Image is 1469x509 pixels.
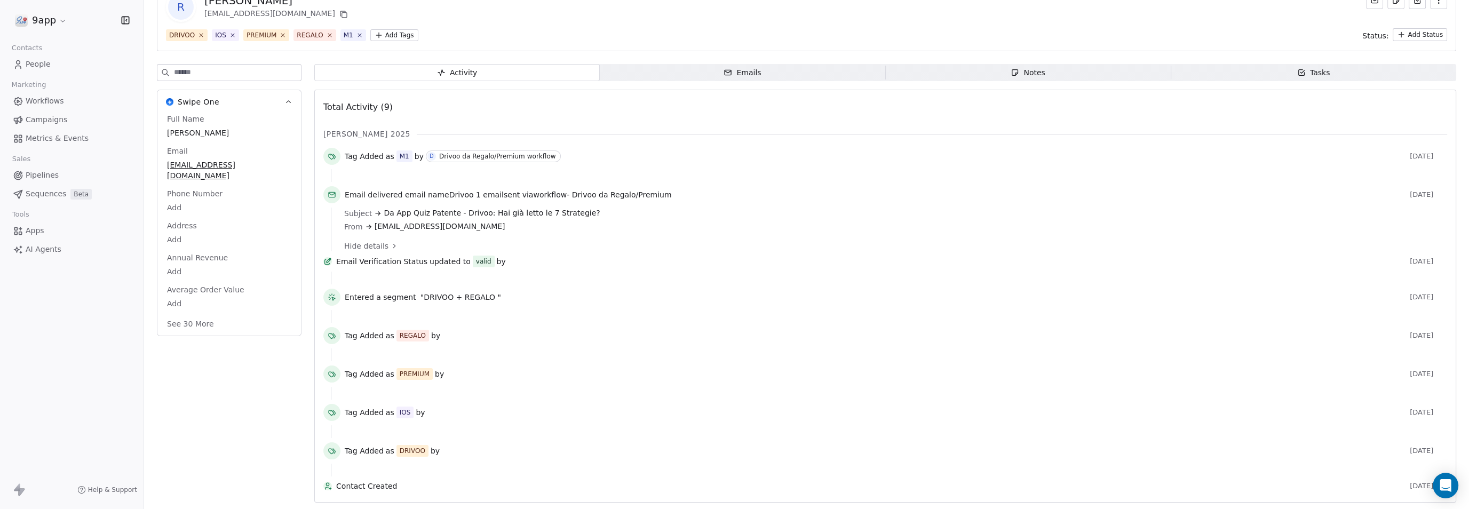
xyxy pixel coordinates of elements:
[9,166,135,184] a: Pipelines
[323,102,393,112] span: Total Activity (9)
[7,206,34,222] span: Tools
[345,151,384,162] span: Tag Added
[345,190,402,199] span: Email delivered
[26,225,44,236] span: Apps
[165,220,199,231] span: Address
[88,486,137,494] span: Help & Support
[26,59,51,70] span: People
[449,190,504,199] span: Drivoo 1 email
[32,13,56,27] span: 9app
[1011,67,1045,78] div: Notes
[420,292,501,303] span: "DRIVOO + REGALO "
[7,40,47,56] span: Contacts
[215,30,226,40] div: IOS
[400,408,411,417] div: IOS
[7,77,51,93] span: Marketing
[297,30,323,40] div: REGALO
[344,30,353,40] div: M1
[26,96,64,107] span: Workflows
[323,129,410,139] span: [PERSON_NAME] 2025
[1410,190,1447,199] span: [DATE]
[9,185,135,203] a: SequencesBeta
[416,407,425,418] span: by
[9,241,135,258] a: AI Agents
[70,189,92,200] span: Beta
[386,369,394,379] span: as
[1410,482,1447,490] span: [DATE]
[345,330,384,341] span: Tag Added
[247,30,276,40] div: PREMIUM
[345,446,384,456] span: Tag Added
[167,234,291,245] span: Add
[167,160,291,181] span: [EMAIL_ADDRESS][DOMAIN_NAME]
[344,241,388,251] span: Hide details
[386,446,394,456] span: as
[1410,293,1447,301] span: [DATE]
[204,8,350,21] div: [EMAIL_ADDRESS][DOMAIN_NAME]
[336,256,427,267] span: Email Verification Status
[9,130,135,147] a: Metrics & Events
[344,208,372,219] span: Subject
[157,90,301,114] button: Swipe OneSwipe One
[336,481,1406,491] span: Contact Created
[497,256,506,267] span: by
[435,369,444,379] span: by
[345,369,384,379] span: Tag Added
[1410,408,1447,417] span: [DATE]
[9,111,135,129] a: Campaigns
[400,152,409,161] div: M1
[167,202,291,213] span: Add
[476,256,491,267] div: valid
[15,14,28,27] img: logo_con%20trasparenza.png
[386,407,394,418] span: as
[439,153,556,160] div: Drivoo da Regalo/Premium workflow
[26,114,67,125] span: Campaigns
[724,67,761,78] div: Emails
[386,151,394,162] span: as
[7,151,35,167] span: Sales
[345,189,671,200] span: email name sent via workflow -
[1410,257,1447,266] span: [DATE]
[9,55,135,73] a: People
[167,298,291,309] span: Add
[1393,28,1447,41] button: Add Status
[400,331,426,340] div: REGALO
[167,266,291,277] span: Add
[430,256,471,267] span: updated to
[169,30,195,40] div: DRIVOO
[344,221,363,232] span: From
[9,92,135,110] a: Workflows
[161,314,220,333] button: See 30 More
[400,369,430,379] div: PREMIUM
[26,188,66,200] span: Sequences
[26,244,61,255] span: AI Agents
[157,114,301,336] div: Swipe OneSwipe One
[572,190,672,199] span: Drivoo da Regalo/Premium
[178,97,219,107] span: Swipe One
[345,292,416,303] span: Entered a segment
[13,11,69,29] button: 9app
[386,330,394,341] span: as
[431,330,440,341] span: by
[1362,30,1388,41] span: Status:
[370,29,418,41] button: Add Tags
[375,221,505,232] span: [EMAIL_ADDRESS][DOMAIN_NAME]
[26,133,89,144] span: Metrics & Events
[400,446,425,456] div: DRIVOO
[165,188,225,199] span: Phone Number
[345,407,384,418] span: Tag Added
[1297,67,1330,78] div: Tasks
[26,170,59,181] span: Pipelines
[384,208,600,219] span: Da App Quiz Patente - Drivoo: Hai già letto le 7 Strategie?
[1410,331,1447,340] span: [DATE]
[1433,473,1458,498] div: Open Intercom Messenger
[77,486,137,494] a: Help & Support
[1410,152,1447,161] span: [DATE]
[415,151,424,162] span: by
[167,128,291,138] span: [PERSON_NAME]
[1410,370,1447,378] span: [DATE]
[165,252,230,263] span: Annual Revenue
[344,241,1440,251] a: Hide details
[165,114,207,124] span: Full Name
[1410,447,1447,455] span: [DATE]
